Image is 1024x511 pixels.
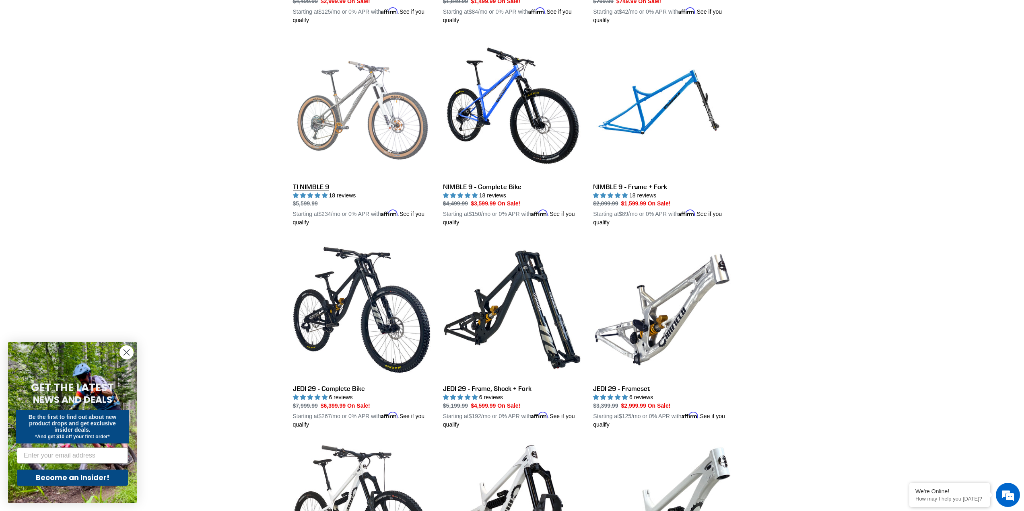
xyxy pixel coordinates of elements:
[4,220,153,248] textarea: Type your message and hit 'Enter'
[29,414,117,433] span: Be the first to find out about new product drops and get exclusive insider deals.
[120,345,134,359] button: Close dialog
[17,447,128,464] input: Enter your email address
[17,470,128,486] button: Become an Insider!
[31,380,114,395] span: GET THE LATEST
[33,393,112,406] span: NEWS AND DEALS
[9,44,21,56] div: Navigation go back
[132,4,151,23] div: Minimize live chat window
[35,434,109,439] span: *And get $10 off your first order*
[54,45,147,55] div: Chat with us now
[915,496,984,502] p: How may I help you today?
[915,488,984,495] div: We're Online!
[47,101,111,183] span: We're online!
[26,40,46,60] img: d_696896380_company_1647369064580_696896380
